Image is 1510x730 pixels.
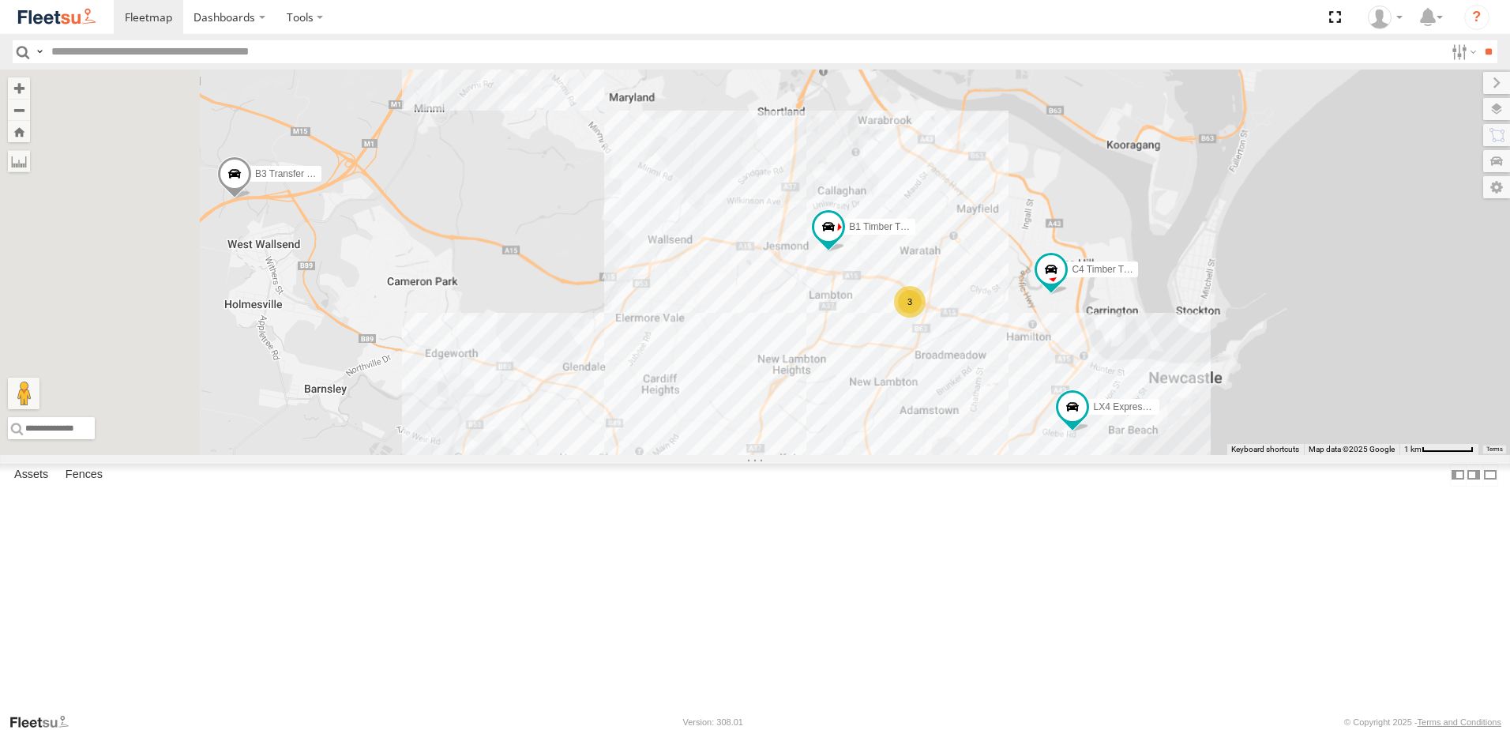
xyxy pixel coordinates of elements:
span: LX4 Express Ute [1093,402,1164,413]
label: Dock Summary Table to the Right [1466,464,1482,487]
label: Fences [58,464,111,486]
span: 1 km [1404,445,1422,453]
div: Version: 308.01 [683,717,743,727]
a: Terms and Conditions [1418,717,1501,727]
button: Map Scale: 1 km per 62 pixels [1399,444,1478,455]
label: Dock Summary Table to the Left [1450,464,1466,487]
label: Hide Summary Table [1482,464,1498,487]
div: 3 [894,286,926,318]
button: Keyboard shortcuts [1231,444,1299,455]
label: Search Filter Options [1445,40,1479,63]
a: Terms (opens in new tab) [1486,446,1503,453]
label: Assets [6,464,56,486]
label: Map Settings [1483,176,1510,198]
a: Visit our Website [9,714,81,730]
span: Map data ©2025 Google [1309,445,1395,453]
button: Zoom out [8,99,30,121]
img: fleetsu-logo-horizontal.svg [16,6,98,28]
div: Matt Curtis [1362,6,1408,29]
span: B3 Transfer Truck [255,169,330,180]
span: C4 Timber Truck [1072,264,1141,275]
span: B1 Timber Truck [849,221,918,232]
i: ? [1464,5,1489,30]
button: Drag Pegman onto the map to open Street View [8,378,39,409]
label: Measure [8,150,30,172]
button: Zoom Home [8,121,30,142]
div: © Copyright 2025 - [1344,717,1501,727]
label: Search Query [33,40,46,63]
button: Zoom in [8,77,30,99]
